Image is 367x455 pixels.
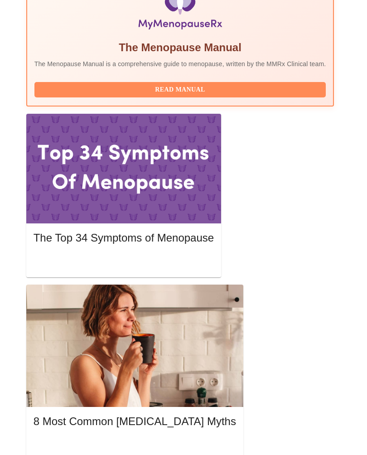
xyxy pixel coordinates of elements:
p: The Menopause Manual is a comprehensive guide to menopause, written by the MMRx Clinical team. [34,59,326,68]
span: Read Manual [43,84,317,96]
button: Read More [34,437,236,453]
span: Read More [43,439,227,450]
h5: 8 Most Common [MEDICAL_DATA] Myths [34,414,236,429]
button: Read More [34,254,214,270]
span: Read More [43,256,205,267]
a: Read Manual [34,85,328,93]
a: Read More [34,440,238,448]
a: Read More [34,257,216,265]
h5: The Menopause Manual [34,40,326,55]
button: Read Manual [34,82,326,98]
h5: The Top 34 Symptoms of Menopause [34,231,214,245]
